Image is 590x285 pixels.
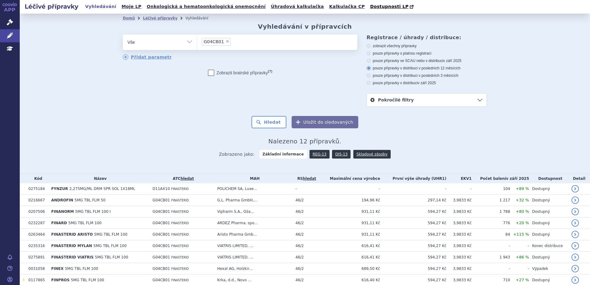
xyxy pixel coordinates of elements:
h2: Vyhledávání v přípravcích [258,23,352,30]
span: 5MG TBL FLM 100 [71,278,104,282]
td: 689,50 Kč [318,263,380,275]
td: 3,9833 Kč [447,217,472,229]
span: 5MG TBL FLM 100 [65,266,98,271]
span: FINASTERID VIATRIS [51,255,94,259]
th: MAH [214,174,293,183]
span: 46/2 [296,232,304,237]
span: 46/2 [296,209,304,214]
a: detail [571,219,579,227]
a: detail [571,196,579,204]
button: Hledat [251,116,286,128]
a: Moje LP [120,2,143,11]
td: Dostupný [529,195,568,206]
label: pouze přípravky v distribuci [367,81,487,85]
th: EKV1 [447,174,472,183]
td: Dostupný [529,252,568,263]
span: FINASTERID MYLAN [51,244,92,248]
span: FINASTERID [171,199,189,202]
button: Uložit do sledovaných [292,116,358,128]
span: G04CB01 [152,278,170,282]
label: pouze přípravky ve SCAU nebo v distribuci [367,58,487,63]
span: G04CB01 [152,221,170,225]
a: detail [571,208,579,215]
td: 776 [472,217,510,229]
label: Zobrazit bratrské přípravky [208,70,272,76]
td: - [318,183,380,195]
a: Pokročilé filtry [367,93,487,106]
span: 46/2 [296,221,304,225]
span: FINASTERID [171,267,189,271]
span: +27 % [516,278,529,282]
td: Dostupný [529,229,568,240]
td: 3,9833 Kč [447,263,472,275]
span: D11AX10 [152,187,170,191]
td: Dostupný [529,217,568,229]
span: 5MG TBL FLM 100 [93,244,127,248]
td: - [447,183,472,195]
span: v září 2025 [443,59,461,63]
td: 1 943 [472,252,510,263]
span: G04CB01 [152,255,170,259]
td: - [472,240,510,252]
span: ANDROFIN [51,198,73,202]
td: 3,9833 Kč [447,195,472,206]
td: 0216667 [25,195,48,206]
td: - [510,240,529,252]
label: pouze přípravky s platnou registrací [367,51,487,56]
span: FINASTERID [171,233,189,236]
span: FINASTERID [171,187,189,191]
span: v září 2025 [506,176,529,181]
span: 2,275MG/ML DRM SPR SOL 1X18ML [69,187,135,191]
td: - [380,183,447,195]
td: VIATRIS LIMITED, ... [214,252,293,263]
span: G04CB01 [152,209,170,214]
span: Dostupnosti LP [370,4,409,9]
a: Skladové zásoby [353,150,390,159]
td: 3,9833 Kč [447,252,472,263]
th: RS [293,174,318,183]
td: 3,9833 Kč [447,229,472,240]
strong: Základní informace [260,150,307,159]
span: × [226,39,229,43]
span: +20 % [516,221,529,225]
a: detail [571,231,579,238]
span: FINASTERID [171,210,189,213]
a: Úhradová kalkulačka [269,2,326,11]
td: G.L. Pharma GmbH,... [214,195,293,206]
span: G04CB01 [152,232,170,237]
td: 0232287 [25,217,48,229]
td: ARDEZ Pharma, spo... [214,217,293,229]
span: 46/2 [296,244,304,248]
a: detail [571,265,579,272]
a: detail [571,254,579,261]
td: 84 [472,229,510,240]
td: 616,41 Kč [318,252,380,263]
a: Dostupnosti LP [368,2,417,11]
a: detail [571,276,579,284]
td: 1 788 [472,206,510,217]
label: zobrazit všechny přípravky [367,43,487,48]
span: FINASTERID [171,279,189,282]
span: 46/2 [296,198,304,202]
h2: Léčivé přípravky [20,2,83,11]
h3: Registrace / úhrady / distribuce: [367,35,487,40]
th: První výše úhrady (UHR1) [380,174,447,183]
td: 931,11 Kč [318,206,380,217]
td: 1 217 [472,195,510,206]
span: v září 2025 [418,81,436,85]
span: +86 % [516,255,529,259]
td: Aristo Pharma Gmb... [214,229,293,240]
td: 0275891 [25,252,48,263]
a: hledat [303,176,316,181]
th: Dostupnost [529,174,568,183]
td: 3,9833 Kč [447,206,472,217]
td: Dostupný [529,183,568,195]
td: 297,14 Kč [380,195,447,206]
span: FINASTERID [171,244,189,248]
td: 931,11 Kč [318,217,380,229]
td: VIATRIS LIMITED, ... [214,240,293,252]
td: Vipharm S.A., Oża... [214,206,293,217]
span: 5MG TBL FLM 100 [94,232,127,237]
th: ATC [149,174,214,183]
span: FINEX [51,266,64,271]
